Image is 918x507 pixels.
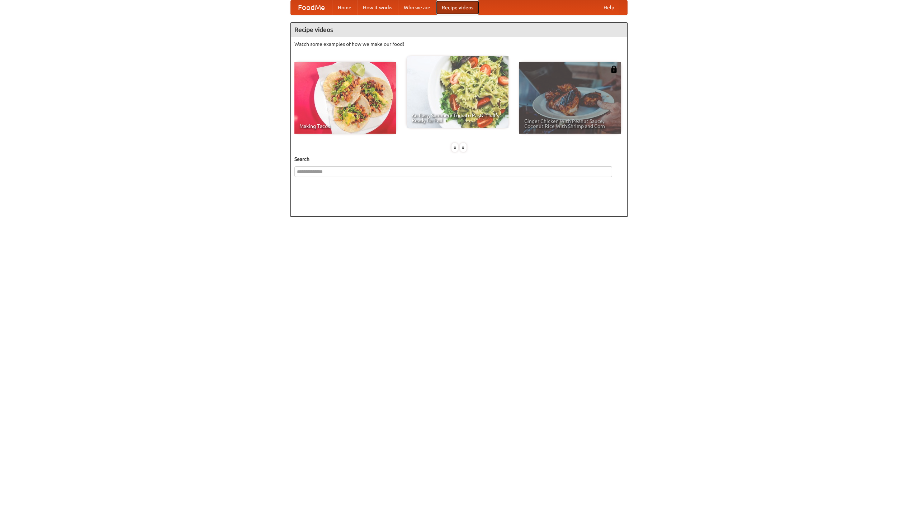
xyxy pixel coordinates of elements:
a: Making Tacos [294,62,396,134]
span: Making Tacos [299,124,391,129]
h4: Recipe videos [291,23,627,37]
img: 483408.png [610,66,617,73]
a: FoodMe [291,0,332,15]
div: » [460,143,467,152]
h5: Search [294,156,624,163]
span: An Easy, Summery Tomato Pasta That's Ready for Fall [412,113,503,123]
a: Recipe videos [436,0,479,15]
a: Home [332,0,357,15]
a: Help [598,0,620,15]
div: « [451,143,458,152]
a: Who we are [398,0,436,15]
a: How it works [357,0,398,15]
p: Watch some examples of how we make our food! [294,40,624,48]
a: An Easy, Summery Tomato Pasta That's Ready for Fall [407,56,508,128]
